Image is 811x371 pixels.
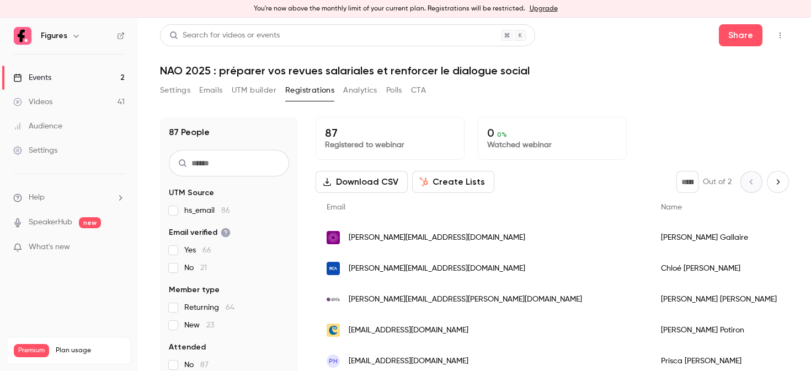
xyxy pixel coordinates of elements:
[184,205,230,216] span: hs_email
[13,121,62,132] div: Audience
[703,176,732,187] p: Out of 2
[160,82,190,99] button: Settings
[184,320,214,331] span: New
[349,232,525,244] span: [PERSON_NAME][EMAIL_ADDRESS][DOMAIN_NAME]
[169,227,231,238] span: Email verified
[200,361,209,369] span: 87
[487,139,617,150] p: Watched webinar
[184,262,207,273] span: No
[169,342,206,353] span: Attended
[285,82,334,99] button: Registrations
[200,264,207,272] span: 21
[184,302,234,313] span: Returning
[29,241,70,253] span: What's new
[327,203,345,211] span: Email
[325,126,455,139] p: 87
[226,304,234,311] span: 64
[650,315,799,346] div: [PERSON_NAME] Potiron
[169,126,210,139] h1: 87 People
[169,187,214,198] span: UTM Source
[202,246,211,254] span: 66
[767,171,789,193] button: Next page
[327,324,340,337] img: cafeyn.co
[386,82,402,99] button: Polls
[327,293,340,306] img: bpce.fr
[41,30,67,41] h6: Figures
[29,192,45,203] span: Help
[349,325,468,336] span: [EMAIL_ADDRESS][DOMAIN_NAME]
[530,4,558,13] a: Upgrade
[411,82,426,99] button: CTA
[412,171,494,193] button: Create Lists
[56,346,124,355] span: Plan usage
[650,284,799,315] div: [PERSON_NAME] [PERSON_NAME]
[487,126,617,139] p: 0
[160,64,789,77] h1: NAO 2025 : préparer vos revues salariales et renforcer le dialogue social
[13,192,125,203] li: help-dropdown-opener
[13,96,52,107] div: Videos
[327,231,340,244] img: passculture.app
[343,82,377,99] button: Analytics
[325,139,455,150] p: Registered to webinar
[232,82,276,99] button: UTM builder
[650,222,799,253] div: [PERSON_NAME] Gallaire
[661,203,682,211] span: Name
[14,27,31,45] img: Figures
[349,263,525,275] span: [PERSON_NAME][EMAIL_ADDRESS][DOMAIN_NAME]
[349,356,468,367] span: [EMAIL_ADDRESS][DOMAIN_NAME]
[29,217,72,228] a: SpeakerHub
[169,30,280,41] div: Search for videos or events
[169,284,220,295] span: Member type
[650,253,799,284] div: Chloé [PERSON_NAME]
[14,344,49,357] span: Premium
[329,356,338,366] span: PH
[497,131,507,138] span: 0 %
[199,82,222,99] button: Emails
[79,217,101,228] span: new
[719,24,762,46] button: Share
[349,294,582,305] span: [PERSON_NAME][EMAIL_ADDRESS][PERSON_NAME][DOMAIN_NAME]
[13,72,51,83] div: Events
[221,207,230,214] span: 86
[111,243,125,252] iframe: Noticeable Trigger
[13,145,57,156] div: Settings
[316,171,408,193] button: Download CSV
[184,359,209,370] span: No
[184,245,211,256] span: Yes
[327,262,340,275] img: rca.fr
[206,321,214,329] span: 23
